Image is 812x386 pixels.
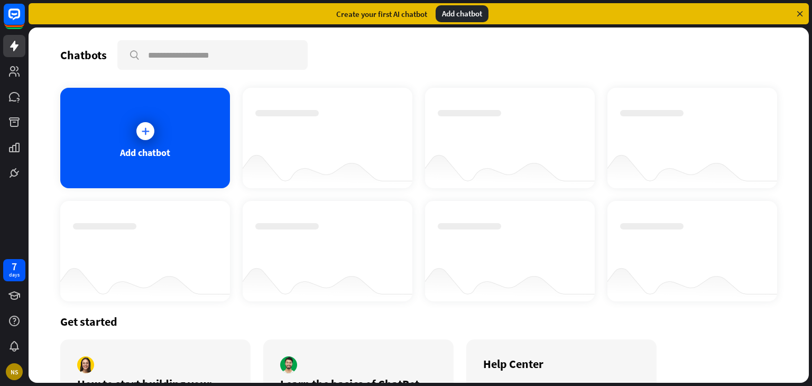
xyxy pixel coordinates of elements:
[77,356,94,373] img: author
[60,314,777,329] div: Get started
[9,271,20,279] div: days
[280,356,297,373] img: author
[120,146,170,159] div: Add chatbot
[12,262,17,271] div: 7
[336,9,427,19] div: Create your first AI chatbot
[6,363,23,380] div: NS
[436,5,488,22] div: Add chatbot
[60,48,107,62] div: Chatbots
[8,4,40,36] button: Open LiveChat chat widget
[3,259,25,281] a: 7 days
[483,356,640,371] div: Help Center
